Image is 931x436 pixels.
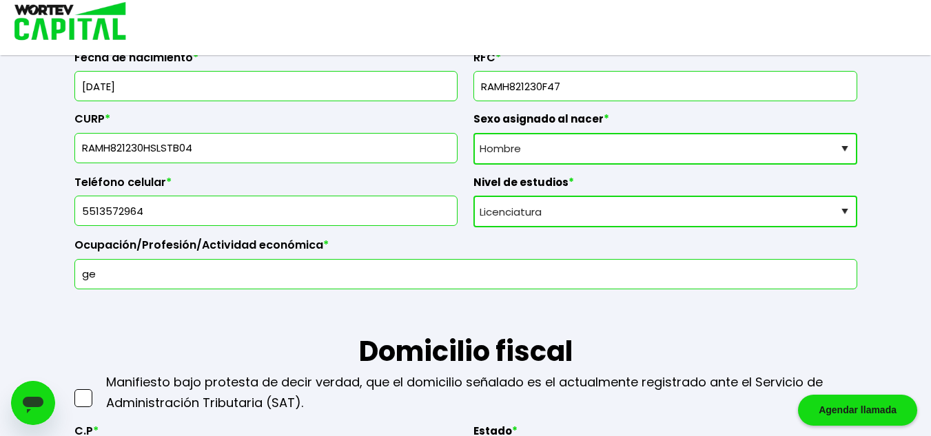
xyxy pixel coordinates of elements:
input: DD/MM/AAAA [81,72,452,101]
input: 18 caracteres [81,134,452,163]
label: Nivel de estudios [473,176,857,196]
h1: Domicilio fiscal [74,289,857,372]
label: RFC [473,51,857,72]
label: Ocupación/Profesión/Actividad económica [74,238,857,259]
div: Agendar llamada [798,395,917,426]
label: Fecha de nacimiento [74,51,458,72]
label: Teléfono celular [74,176,458,196]
p: Manifiesto bajo protesta de decir verdad, que el domicilio señalado es el actualmente registrado ... [106,372,857,413]
iframe: Botón para iniciar la ventana de mensajería [11,381,55,425]
label: Sexo asignado al nacer [473,112,857,133]
input: 10 dígitos [81,196,452,225]
input: 13 caracteres [480,72,851,101]
label: CURP [74,112,458,133]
